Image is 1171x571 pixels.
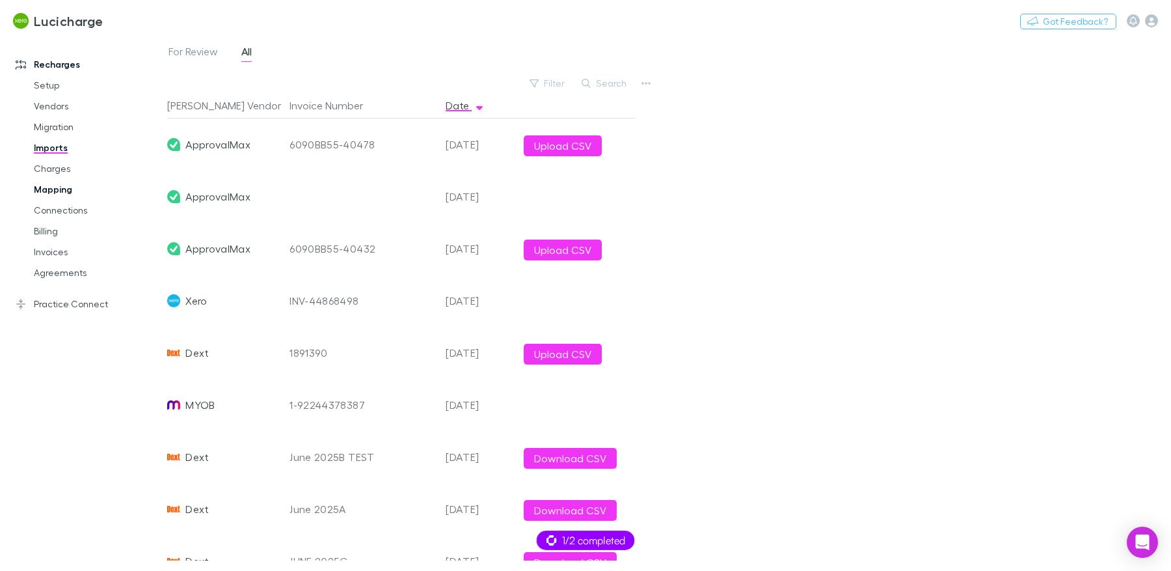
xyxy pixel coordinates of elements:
div: INV-44868498 [289,275,435,327]
button: Date [446,92,485,118]
a: Lucicharge [5,5,111,36]
div: [DATE] [440,327,518,379]
img: Dext's Logo [167,346,180,359]
div: [DATE] [440,171,518,223]
span: ApprovalMax [185,118,250,171]
button: Upload CSV [524,135,602,156]
div: [DATE] [440,379,518,431]
img: MYOB's Logo [167,398,180,411]
div: 1-92244378387 [289,379,435,431]
a: Setup [21,75,165,96]
span: Dext [185,431,209,483]
div: June 2025B TEST [289,431,435,483]
span: Xero [185,275,207,327]
div: [DATE] [440,275,518,327]
img: Dext's Logo [167,451,180,464]
a: Invoices [21,242,165,262]
a: Mapping [21,179,165,200]
a: Practice Connect [3,294,165,314]
span: Dext [185,327,209,379]
div: [DATE] [440,483,518,535]
a: Billing [21,221,165,242]
div: Open Intercom Messenger [1127,527,1158,558]
button: [PERSON_NAME] Vendor [167,92,297,118]
a: Charges [21,158,165,179]
button: Download CSV [524,500,617,521]
div: 6090BB55-40478 [289,118,435,171]
div: June 2025A [289,483,435,535]
a: Recharges [3,54,165,75]
img: ApprovalMax's Logo [167,242,180,255]
button: Got Feedback? [1020,14,1116,29]
div: [DATE] [440,431,518,483]
img: Dext's Logo [167,555,180,568]
div: 1891390 [289,327,435,379]
img: Dext's Logo [167,503,180,516]
a: Vendors [21,96,165,117]
img: ApprovalMax's Logo [167,190,180,203]
img: ApprovalMax's Logo [167,138,180,151]
span: Dext [185,483,209,535]
img: Lucicharge's Logo [13,13,29,29]
img: Xero's Logo [167,294,180,307]
div: 6090BB55-40432 [289,223,435,275]
span: For Review [168,45,218,62]
a: Connections [21,200,165,221]
button: Upload CSV [524,240,602,260]
button: Filter [523,76,572,91]
button: Download CSV [524,448,617,469]
a: Migration [21,117,165,137]
span: ApprovalMax [185,171,250,223]
div: [DATE] [440,223,518,275]
h3: Lucicharge [34,13,103,29]
a: Imports [21,137,165,158]
span: ApprovalMax [185,223,250,275]
button: Invoice Number [289,92,379,118]
button: Upload CSV [524,344,602,365]
a: Agreements [21,262,165,283]
span: MYOB [185,379,215,431]
div: [DATE] [440,118,518,171]
span: All [241,45,252,62]
button: Search [575,76,634,91]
